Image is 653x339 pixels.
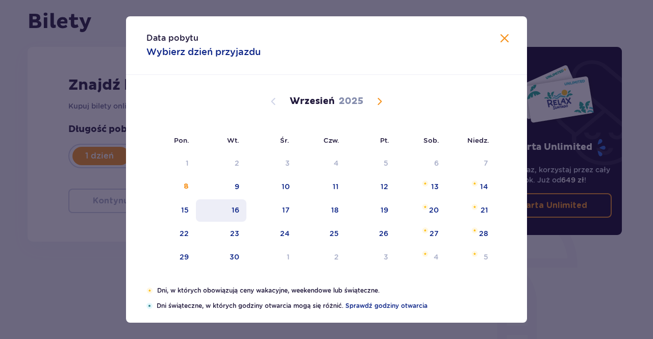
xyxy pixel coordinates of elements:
small: Śr. [280,136,289,144]
td: Not available. niedziela, 7 września 2025 [446,152,495,175]
td: Not available. sobota, 6 września 2025 [395,152,446,175]
small: Niedz. [467,136,489,144]
td: środa, 24 września 2025 [246,223,297,245]
div: 20 [429,205,439,215]
td: Not available. poniedziałek, 1 września 2025 [146,152,196,175]
td: Not available. poniedziałek, 8 września 2025 [146,176,196,198]
td: piątek, 12 września 2025 [346,176,395,198]
p: 2025 [339,95,363,108]
div: 11 [333,181,339,192]
div: 23 [230,228,239,239]
div: 1 [186,158,189,168]
td: sobota, 27 września 2025 [395,223,446,245]
td: piątek, 26 września 2025 [346,223,395,245]
small: Czw. [323,136,339,144]
div: 10 [282,181,290,192]
div: 18 [331,205,339,215]
small: Wt. [227,136,239,144]
td: piątek, 19 września 2025 [346,199,395,222]
div: 26 [379,228,388,239]
td: Not available. piątek, 5 września 2025 [346,152,395,175]
div: Calendar [126,75,527,286]
td: Not available. środa, 3 września 2025 [246,152,297,175]
td: poniedziałek, 15 września 2025 [146,199,196,222]
small: Sob. [423,136,439,144]
div: 17 [282,205,290,215]
td: czwartek, 25 września 2025 [297,223,346,245]
div: 16 [232,205,239,215]
div: 13 [431,181,439,192]
td: czwartek, 18 września 2025 [297,199,346,222]
div: 19 [381,205,388,215]
td: środa, 10 września 2025 [246,176,297,198]
td: wtorek, 9 września 2025 [196,176,246,198]
td: sobota, 20 września 2025 [395,199,446,222]
p: Wybierz dzień przyjazdu [146,46,261,58]
td: wtorek, 23 września 2025 [196,223,246,245]
div: 12 [381,181,388,192]
td: poniedziałek, 22 września 2025 [146,223,196,245]
small: Pon. [174,136,189,144]
td: sobota, 13 września 2025 [395,176,446,198]
td: niedziela, 14 września 2025 [446,176,495,198]
td: niedziela, 28 września 2025 [446,223,495,245]
td: niedziela, 21 września 2025 [446,199,495,222]
div: 24 [280,228,290,239]
div: 5 [384,158,388,168]
div: 25 [330,228,339,239]
div: 2 [235,158,239,168]
small: Pt. [380,136,389,144]
td: wtorek, 16 września 2025 [196,199,246,222]
div: 6 [434,158,439,168]
td: środa, 17 września 2025 [246,199,297,222]
td: Not available. wtorek, 2 września 2025 [196,152,246,175]
div: 22 [180,228,189,239]
td: czwartek, 11 września 2025 [297,176,346,198]
div: 4 [334,158,339,168]
p: Wrzesień [290,95,335,108]
div: 9 [235,181,239,192]
div: 27 [430,228,439,239]
div: 3 [285,158,290,168]
div: 15 [181,205,189,215]
td: Not available. czwartek, 4 września 2025 [297,152,346,175]
div: 8 [184,181,189,192]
